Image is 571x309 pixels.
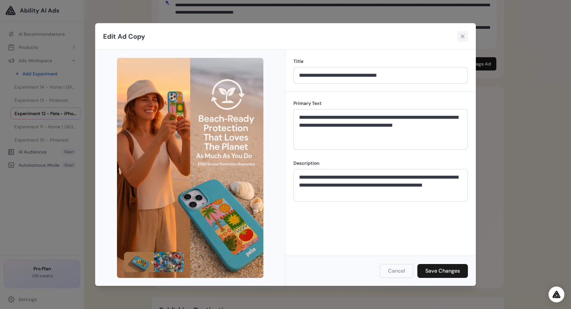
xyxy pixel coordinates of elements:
img: Ad Media [117,58,263,278]
label: Primary Text [293,100,468,107]
button: Save Changes [417,264,468,278]
div: Open Intercom Messenger [549,287,564,302]
button: Cancel [380,264,413,278]
label: Title [293,58,468,65]
label: Description [293,160,468,166]
h2: Edit Ad Copy [103,32,145,41]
